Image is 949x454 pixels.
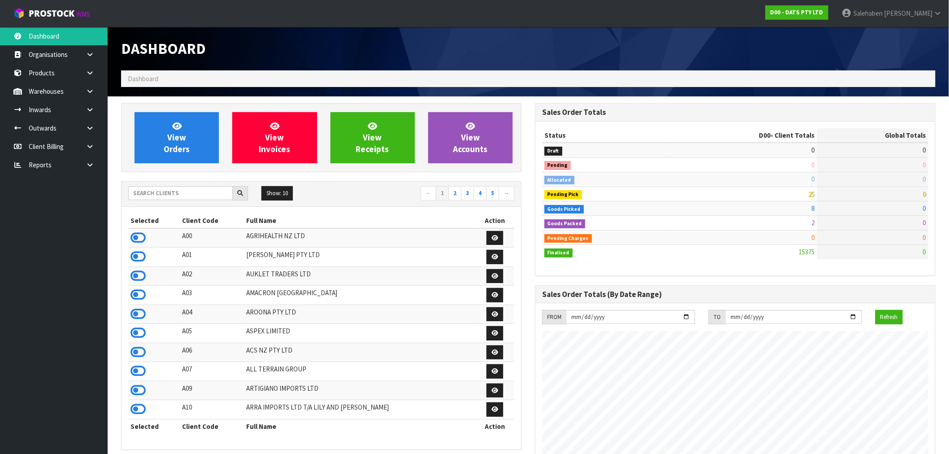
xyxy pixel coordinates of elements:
[542,108,928,117] h3: Sales Order Totals
[923,190,926,198] span: 0
[244,228,475,248] td: AGRIHEALTH NZ LTD
[542,290,928,299] h3: Sales Order Totals (By Date Range)
[436,186,449,201] a: 1
[809,190,815,198] span: 25
[261,186,293,201] button: Show: 10
[180,400,244,419] td: A10
[180,286,244,305] td: A03
[180,248,244,267] td: A01
[544,176,575,185] span: Allocated
[544,190,582,199] span: Pending Pick
[164,121,190,154] span: View Orders
[29,8,74,19] span: ProStock
[812,161,815,169] span: 0
[244,362,475,381] td: ALL TERRAIN GROUP
[812,146,815,154] span: 0
[670,128,817,143] th: - Client Totals
[812,175,815,183] span: 0
[180,362,244,381] td: A07
[448,186,461,201] a: 2
[544,161,571,170] span: Pending
[244,324,475,343] td: ASPEX LIMITED
[799,248,815,256] span: 15375
[923,146,926,154] span: 0
[853,9,883,17] span: Salehaben
[128,214,180,228] th: Selected
[461,186,474,201] a: 3
[244,381,475,400] td: ARTIGIANO IMPORTS LTD
[817,128,928,143] th: Global Totals
[421,186,436,201] a: ←
[180,228,244,248] td: A00
[875,310,903,324] button: Refresh
[244,286,475,305] td: AMACRON [GEOGRAPHIC_DATA]
[812,233,815,242] span: 0
[180,419,244,433] th: Client Code
[923,233,926,242] span: 0
[923,175,926,183] span: 0
[356,121,389,154] span: View Receipts
[244,214,475,228] th: Full Name
[428,112,513,163] a: ViewAccounts
[759,131,771,140] span: D00
[486,186,499,201] a: 5
[128,74,158,83] span: Dashboard
[244,266,475,286] td: AUKLET TRADERS LTD
[76,10,90,18] small: WMS
[135,112,219,163] a: ViewOrders
[544,234,592,243] span: Pending Charges
[244,419,475,433] th: Full Name
[923,161,926,169] span: 0
[244,305,475,324] td: AROONA PTY LTD
[180,266,244,286] td: A02
[542,310,566,324] div: FROM
[812,218,815,227] span: 2
[475,419,514,433] th: Action
[766,5,828,20] a: D00 - DATS PTY LTD
[180,343,244,362] td: A06
[923,204,926,213] span: 0
[180,214,244,228] th: Client Code
[128,419,180,433] th: Selected
[180,381,244,400] td: A09
[499,186,514,201] a: →
[244,343,475,362] td: ACS NZ PTY LTD
[121,39,206,58] span: Dashboard
[232,112,317,163] a: ViewInvoices
[542,128,670,143] th: Status
[544,205,584,214] span: Goods Picked
[474,186,487,201] a: 4
[475,214,514,228] th: Action
[544,147,562,156] span: Draft
[128,186,233,200] input: Search clients
[259,121,290,154] span: View Invoices
[923,248,926,256] span: 0
[328,186,514,202] nav: Page navigation
[180,324,244,343] td: A05
[771,9,823,16] strong: D00 - DATS PTY LTD
[453,121,488,154] span: View Accounts
[544,249,573,258] span: Finalised
[244,400,475,419] td: ARRA IMPORTS LTD T/A LILY AND [PERSON_NAME]
[180,305,244,324] td: A04
[244,248,475,267] td: [PERSON_NAME] PTY LTD
[544,219,585,228] span: Goods Packed
[884,9,932,17] span: [PERSON_NAME]
[331,112,415,163] a: ViewReceipts
[13,8,25,19] img: cube-alt.png
[709,310,725,324] div: TO
[923,218,926,227] span: 0
[812,204,815,213] span: 8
